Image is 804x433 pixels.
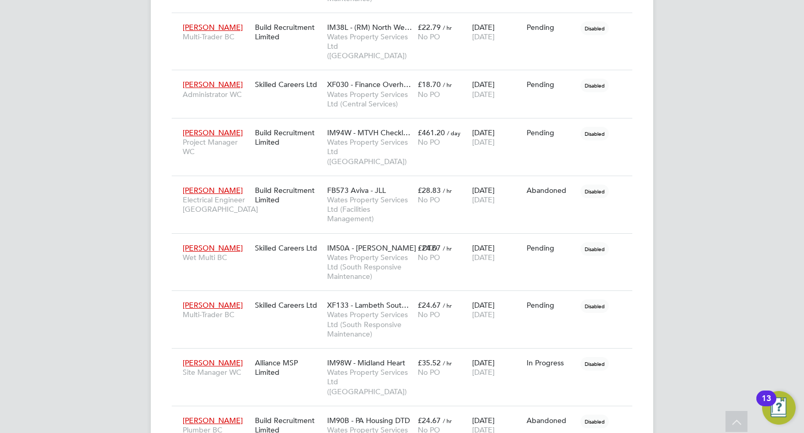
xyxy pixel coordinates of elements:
span: £461.20 [418,128,445,137]
div: [DATE] [470,353,524,382]
span: / hr [443,417,452,425]
span: Administrator WC [183,90,250,99]
a: [PERSON_NAME]Site Manager WCAlliance MSP LimitedIM98W - Midland HeartWates Property Services Ltd ... [180,352,632,361]
span: [DATE] [472,253,495,262]
span: No PO [418,195,440,204]
a: [PERSON_NAME]Multi-Trader BCSkilled Careers LtdXF133 - Lambeth Sout…Wates Property Services Ltd (... [180,295,632,304]
span: Multi-Trader BC [183,32,250,41]
span: £35.52 [418,358,441,367]
span: / hr [443,187,452,194]
div: Pending [527,243,576,253]
span: No PO [418,367,440,377]
a: [PERSON_NAME]Administrator WCSkilled Careers LtdXF030 - Finance Overh…Wates Property Services Ltd... [180,74,632,83]
div: [DATE] [470,74,524,104]
div: 13 [762,398,771,412]
span: IM90B - PA Housing DTD [327,416,410,425]
span: No PO [418,253,440,262]
span: Disabled [580,127,609,140]
button: Open Resource Center, 13 new notifications [762,391,796,425]
span: XF030 - Finance Overh… [327,80,411,89]
div: Pending [527,300,576,310]
div: In Progress [527,358,576,367]
span: [DATE] [472,32,495,41]
span: No PO [418,310,440,319]
span: IM94W - MTVH Checkl… [327,128,410,137]
span: [PERSON_NAME] [183,80,243,89]
span: [DATE] [472,367,495,377]
span: Multi-Trader BC [183,310,250,319]
span: / hr [443,244,452,252]
span: IM98W - Midland Heart [327,358,405,367]
span: No PO [418,137,440,147]
span: Disabled [580,357,609,371]
span: Wates Property Services Ltd ([GEOGRAPHIC_DATA]) [327,32,412,61]
span: [DATE] [472,90,495,99]
span: / hr [443,359,452,367]
div: [DATE] [470,238,524,267]
a: [PERSON_NAME]Plumber BCBuild Recruitment LimitedIM90B - PA Housing DTDWates Property Services Ltd... [180,410,632,419]
div: Build Recruitment Limited [252,180,325,210]
span: [PERSON_NAME] [183,23,243,32]
span: IM38L - (RM) North We… [327,23,412,32]
span: [DATE] [472,137,495,147]
div: [DATE] [470,180,524,210]
div: Skilled Careers Ltd [252,74,325,94]
span: Wates Property Services Ltd ([GEOGRAPHIC_DATA]) [327,367,412,396]
span: £28.83 [418,186,441,195]
div: Build Recruitment Limited [252,17,325,47]
span: / hr [443,301,452,309]
div: Pending [527,80,576,89]
span: XF133 - Lambeth Sout… [327,300,409,310]
span: £24.67 [418,416,441,425]
span: [PERSON_NAME] [183,243,243,253]
a: [PERSON_NAME]Project Manager WCBuild Recruitment LimitedIM94W - MTVH Checkl…Wates Property Servic... [180,122,632,131]
span: [DATE] [472,195,495,204]
span: Disabled [580,21,609,35]
span: Disabled [580,79,609,92]
span: Wates Property Services Ltd (Facilities Management) [327,195,412,224]
span: Site Manager WC [183,367,250,377]
span: Disabled [580,242,609,256]
span: / hr [443,24,452,31]
div: [DATE] [470,295,524,324]
span: £24.67 [418,243,441,253]
div: [DATE] [470,17,524,47]
div: Abandoned [527,186,576,195]
span: / day [447,129,461,137]
span: [PERSON_NAME] [183,186,243,195]
span: Wates Property Services Ltd (Central Services) [327,90,412,109]
span: / hr [443,81,452,89]
div: Abandoned [527,416,576,425]
div: Pending [527,23,576,32]
span: Wates Property Services Ltd ([GEOGRAPHIC_DATA]) [327,137,412,166]
span: Wates Property Services Ltd (South Responsive Maintenance) [327,310,412,339]
span: Disabled [580,299,609,313]
span: £22.79 [418,23,441,32]
div: Skilled Careers Ltd [252,238,325,258]
span: Disabled [580,185,609,198]
div: Pending [527,128,576,137]
span: Wates Property Services Ltd (South Responsive Maintenance) [327,253,412,282]
span: FB573 Aviva - JLL [327,186,386,195]
span: [PERSON_NAME] [183,128,243,137]
span: Disabled [580,415,609,428]
div: Build Recruitment Limited [252,123,325,152]
div: [DATE] [470,123,524,152]
div: Alliance MSP Limited [252,353,325,382]
span: No PO [418,90,440,99]
div: Skilled Careers Ltd [252,295,325,315]
span: £18.70 [418,80,441,89]
span: £24.67 [418,300,441,310]
span: Wet Multi BC [183,253,250,262]
a: [PERSON_NAME]Wet Multi BCSkilled Careers LtdIM50A - [PERSON_NAME] - DTDWates Property Services Lt... [180,237,632,246]
a: [PERSON_NAME]Multi-Trader BCBuild Recruitment LimitedIM38L - (RM) North We…Wates Property Service... [180,17,632,26]
span: [PERSON_NAME] [183,358,243,367]
span: No PO [418,32,440,41]
span: Electrical Engineer [GEOGRAPHIC_DATA] [183,195,250,214]
span: IM50A - [PERSON_NAME] - DTD [327,243,437,253]
a: [PERSON_NAME]Electrical Engineer [GEOGRAPHIC_DATA]Build Recruitment LimitedFB573 Aviva - JLLWates... [180,180,632,189]
span: [DATE] [472,310,495,319]
span: [PERSON_NAME] [183,300,243,310]
span: [PERSON_NAME] [183,416,243,425]
span: Project Manager WC [183,137,250,156]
